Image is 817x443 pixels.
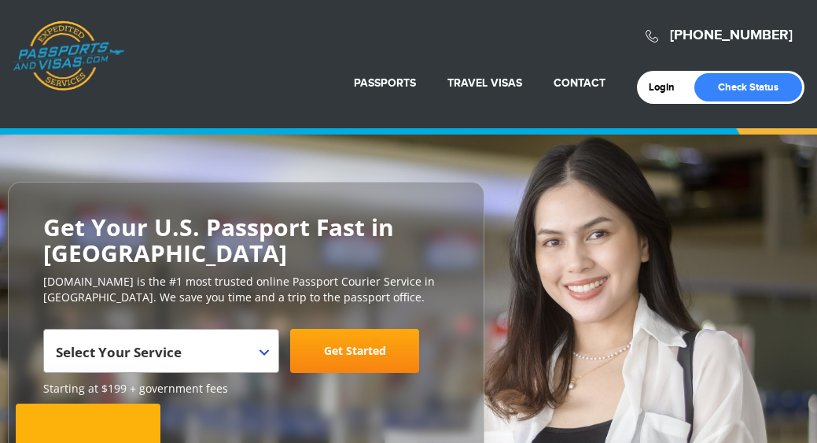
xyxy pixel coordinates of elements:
[43,274,449,305] p: [DOMAIN_NAME] is the #1 most trusted online Passport Courier Service in [GEOGRAPHIC_DATA]. We sav...
[354,76,416,90] a: Passports
[447,76,522,90] a: Travel Visas
[694,73,802,102] a: Check Status
[56,335,263,379] span: Select Your Service
[43,214,449,266] h2: Get Your U.S. Passport Fast in [GEOGRAPHIC_DATA]
[290,329,419,373] a: Get Started
[554,76,605,90] a: Contact
[43,381,449,397] span: Starting at $199 + government fees
[670,27,793,44] a: [PHONE_NUMBER]
[649,81,686,94] a: Login
[13,20,124,91] a: Passports & [DOMAIN_NAME]
[43,329,279,373] span: Select Your Service
[56,343,182,361] span: Select Your Service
